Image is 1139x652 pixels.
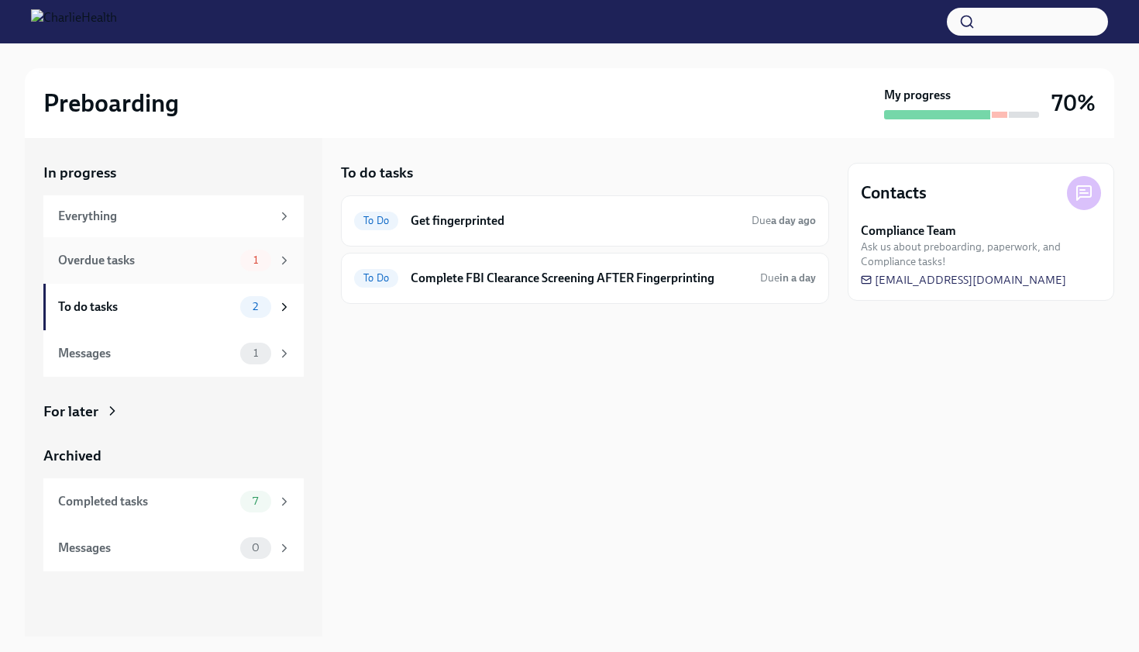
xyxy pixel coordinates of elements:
a: To do tasks2 [43,284,304,330]
span: Due [752,214,816,227]
div: Messages [58,345,234,362]
div: For later [43,402,98,422]
div: Messages [58,540,234,557]
a: Overdue tasks1 [43,237,304,284]
strong: a day ago [771,214,816,227]
span: 7 [243,495,267,507]
a: Archived [43,446,304,466]
div: Everything [58,208,271,225]
span: Ask us about preboarding, paperwork, and Compliance tasks! [861,240,1101,269]
strong: in a day [779,271,816,285]
a: To DoGet fingerprintedDuea day ago [354,209,816,233]
a: Messages1 [43,330,304,377]
h4: Contacts [861,181,927,205]
a: Everything [43,195,304,237]
span: 0 [243,542,269,554]
span: To Do [354,272,398,284]
span: To Do [354,215,398,226]
span: August 14th, 2025 09:00 [760,271,816,285]
a: Completed tasks7 [43,478,304,525]
h3: 70% [1051,89,1096,117]
div: To do tasks [58,298,234,316]
div: Completed tasks [58,493,234,510]
a: For later [43,402,304,422]
h6: Get fingerprinted [411,212,739,229]
a: In progress [43,163,304,183]
span: 1 [244,254,267,266]
a: To DoComplete FBI Clearance Screening AFTER FingerprintingDuein a day [354,266,816,291]
h6: Complete FBI Clearance Screening AFTER Fingerprinting [411,270,748,287]
span: August 11th, 2025 09:00 [752,213,816,228]
img: CharlieHealth [31,9,117,34]
span: Due [760,271,816,285]
strong: My progress [884,87,951,104]
a: [EMAIL_ADDRESS][DOMAIN_NAME] [861,272,1066,288]
h5: To do tasks [341,163,413,183]
span: 2 [243,301,267,312]
h2: Preboarding [43,88,179,119]
a: Messages0 [43,525,304,571]
div: Overdue tasks [58,252,234,269]
strong: Compliance Team [861,223,956,240]
span: 1 [244,347,267,359]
